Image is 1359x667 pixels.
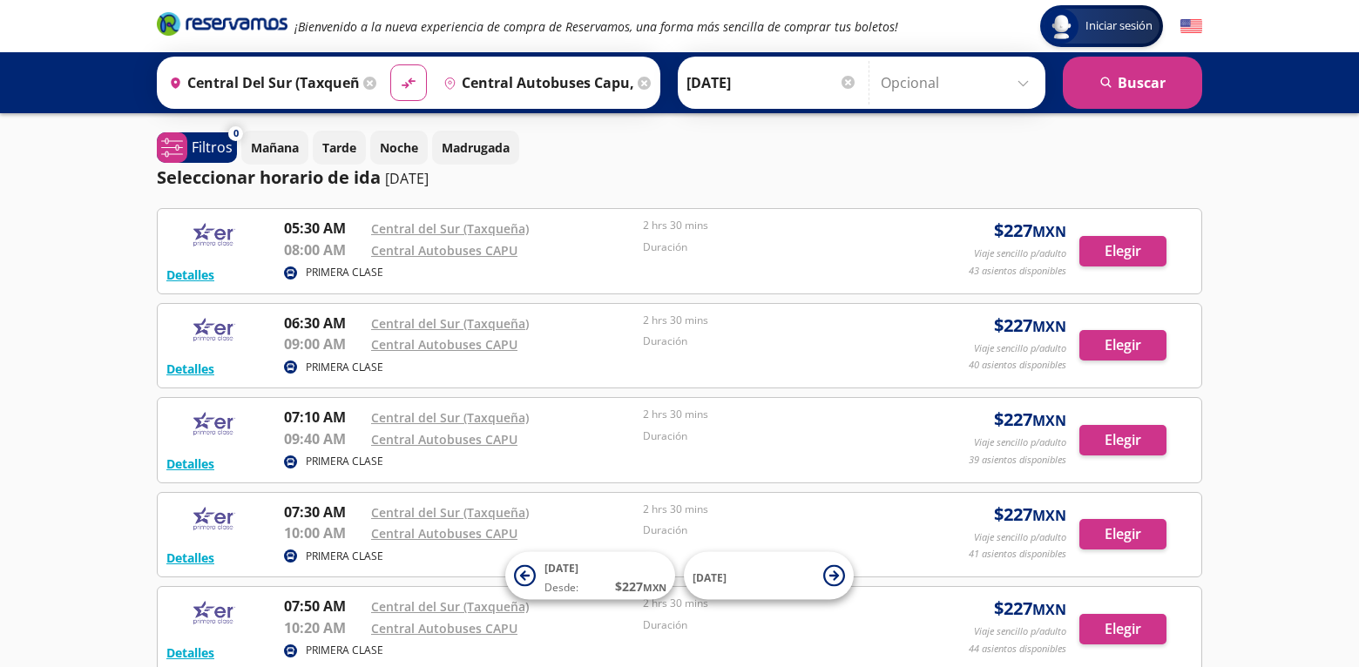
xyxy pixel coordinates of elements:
[505,552,675,600] button: [DATE]Desde:$227MXN
[1079,614,1166,644] button: Elegir
[643,502,906,517] p: 2 hrs 30 mins
[994,502,1066,528] span: $ 227
[162,61,359,104] input: Buscar Origen
[371,620,517,637] a: Central Autobuses CAPU
[380,138,418,157] p: Noche
[684,552,854,600] button: [DATE]
[294,18,898,35] em: ¡Bienvenido a la nueva experiencia de compra de Reservamos, una forma más sencilla de comprar tus...
[643,596,906,611] p: 2 hrs 30 mins
[693,569,727,584] span: [DATE]
[284,218,362,239] p: 05:30 AM
[1032,600,1066,619] small: MXN
[1079,236,1166,266] button: Elegir
[969,547,1066,562] p: 41 asientos disponibles
[1032,222,1066,241] small: MXN
[969,642,1066,657] p: 44 asientos disponibles
[284,502,362,522] p: 07:30 AM
[251,138,299,157] p: Mañana
[643,617,906,633] p: Duración
[974,341,1066,356] p: Viaje sencillo p/adulto
[192,137,233,158] p: Filtros
[1079,330,1166,360] button: Elegir
[241,131,308,165] button: Mañana
[974,624,1066,639] p: Viaje sencillo p/adulto
[157,165,381,191] p: Seleccionar horario de ida
[284,239,362,260] p: 08:00 AM
[643,239,906,255] p: Duración
[1032,411,1066,430] small: MXN
[306,360,383,375] p: PRIMERA CLASE
[371,315,529,332] a: Central del Sur (Taxqueña)
[615,577,666,596] span: $ 227
[284,617,362,638] p: 10:20 AM
[166,360,214,378] button: Detalles
[1079,519,1166,549] button: Elegir
[994,313,1066,339] span: $ 227
[643,333,906,349] p: Duración
[969,264,1066,279] p: 43 asientos disponibles
[544,561,578,576] span: [DATE]
[306,549,383,564] p: PRIMERA CLASE
[1063,57,1202,109] button: Buscar
[994,407,1066,433] span: $ 227
[284,596,362,616] p: 07:50 AM
[881,61,1037,104] input: Opcional
[385,168,429,189] p: [DATE]
[157,132,237,163] button: 0Filtros
[974,435,1066,450] p: Viaje sencillo p/adulto
[994,218,1066,244] span: $ 227
[284,407,362,428] p: 07:10 AM
[1180,16,1202,37] button: English
[643,522,906,538] p: Duración
[284,333,362,354] p: 09:00 AM
[643,218,906,233] p: 2 hrs 30 mins
[322,138,356,157] p: Tarde
[1079,425,1166,455] button: Elegir
[371,242,517,259] a: Central Autobuses CAPU
[1032,506,1066,525] small: MXN
[157,10,287,37] i: Brand Logo
[371,220,529,237] a: Central del Sur (Taxqueña)
[166,407,262,441] img: RESERVAMOS
[370,131,428,165] button: Noche
[969,358,1066,373] p: 40 asientos disponibles
[306,454,383,469] p: PRIMERA CLASE
[284,428,362,449] p: 09:40 AM
[371,504,529,521] a: Central del Sur (Taxqueña)
[306,643,383,658] p: PRIMERA CLASE
[157,10,287,42] a: Brand Logo
[969,453,1066,468] p: 39 asientos disponibles
[233,126,239,141] span: 0
[371,409,529,426] a: Central del Sur (Taxqueña)
[1032,317,1066,336] small: MXN
[166,313,262,347] img: RESERVAMOS
[643,313,906,328] p: 2 hrs 30 mins
[432,131,519,165] button: Madrugada
[166,643,214,662] button: Detalles
[1078,17,1160,35] span: Iniciar sesión
[166,266,214,284] button: Detalles
[166,502,262,536] img: RESERVAMOS
[442,138,510,157] p: Madrugada
[371,336,517,353] a: Central Autobuses CAPU
[436,61,633,104] input: Buscar Destino
[166,549,214,567] button: Detalles
[166,455,214,473] button: Detalles
[313,131,366,165] button: Tarde
[686,61,857,104] input: Elegir Fecha
[643,407,906,422] p: 2 hrs 30 mins
[994,596,1066,622] span: $ 227
[371,431,517,448] a: Central Autobuses CAPU
[643,428,906,444] p: Duración
[643,581,666,594] small: MXN
[974,246,1066,261] p: Viaje sencillo p/adulto
[974,530,1066,545] p: Viaje sencillo p/adulto
[166,596,262,630] img: RESERVAMOS
[166,218,262,253] img: RESERVAMOS
[306,265,383,280] p: PRIMERA CLASE
[284,522,362,543] p: 10:00 AM
[284,313,362,333] p: 06:30 AM
[371,525,517,542] a: Central Autobuses CAPU
[371,598,529,615] a: Central del Sur (Taxqueña)
[544,580,578,596] span: Desde:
